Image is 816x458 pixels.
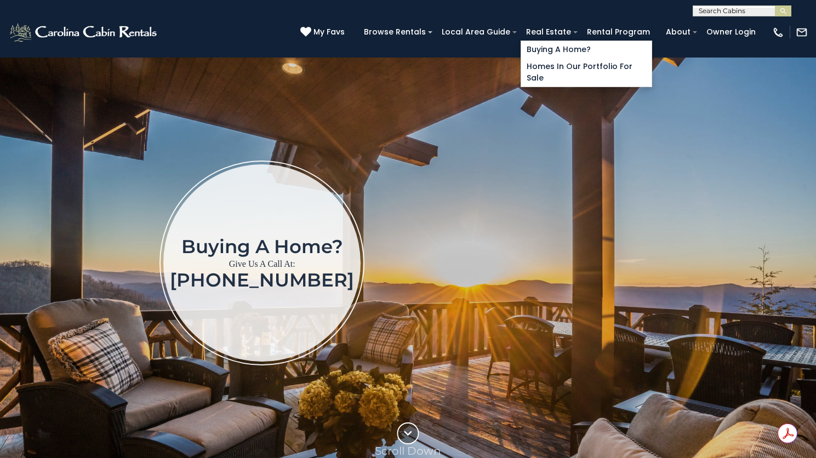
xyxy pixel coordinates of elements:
a: Browse Rentals [358,24,431,41]
a: About [660,24,696,41]
p: Scroll Down [375,444,441,457]
img: phone-regular-white.png [772,26,784,38]
h1: Buying a home? [170,237,354,256]
iframe: New Contact Form [508,115,800,410]
span: My Favs [313,26,345,38]
a: Buying A Home? [521,41,652,58]
p: Give Us A Call At: [170,256,354,272]
a: Local Area Guide [436,24,516,41]
img: White-1-2.png [8,21,160,43]
img: mail-regular-white.png [796,26,808,38]
a: Homes in Our Portfolio For Sale [521,58,652,87]
a: My Favs [300,26,347,38]
a: [PHONE_NUMBER] [170,268,354,291]
a: Owner Login [701,24,761,41]
a: Real Estate [521,24,577,41]
a: Rental Program [581,24,655,41]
